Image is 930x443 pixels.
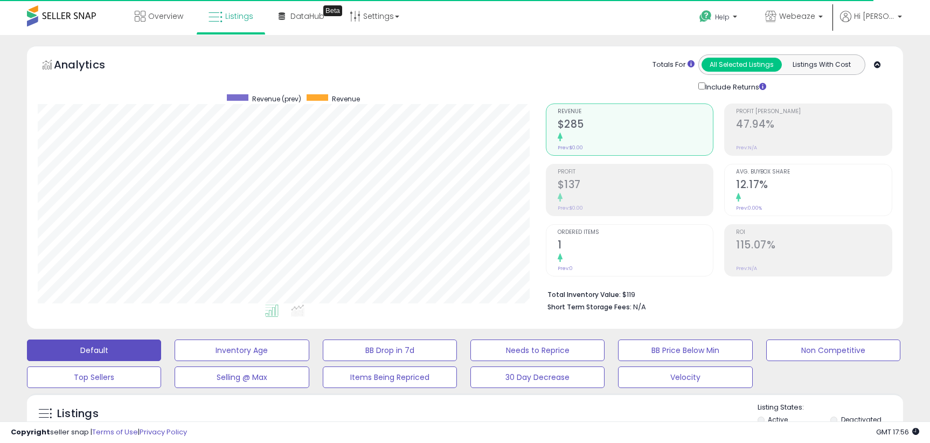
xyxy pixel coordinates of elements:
[547,290,621,299] b: Total Inventory Value:
[840,11,902,35] a: Hi [PERSON_NAME]
[27,366,161,388] button: Top Sellers
[633,302,646,312] span: N/A
[736,144,757,151] small: Prev: N/A
[766,340,900,361] button: Non Competitive
[252,94,301,103] span: Revenue (prev)
[558,205,583,211] small: Prev: $0.00
[470,340,605,361] button: Needs to Reprice
[876,427,919,437] span: 2025-08-12 17:56 GMT
[27,340,161,361] button: Default
[736,118,892,133] h2: 47.94%
[653,60,695,70] div: Totals For
[758,403,903,413] p: Listing States:
[841,415,882,424] label: Deactivated
[558,265,573,272] small: Prev: 0
[736,169,892,175] span: Avg. Buybox Share
[736,265,757,272] small: Prev: N/A
[57,406,99,421] h5: Listings
[618,340,752,361] button: BB Price Below Min
[699,10,712,23] i: Get Help
[702,58,782,72] button: All Selected Listings
[736,178,892,193] h2: 12.17%
[558,169,713,175] span: Profit
[547,287,884,300] li: $119
[558,178,713,193] h2: $137
[558,230,713,236] span: Ordered Items
[558,118,713,133] h2: $285
[779,11,815,22] span: Webeaze
[11,427,50,437] strong: Copyright
[558,109,713,115] span: Revenue
[736,230,892,236] span: ROI
[736,109,892,115] span: Profit [PERSON_NAME]
[92,427,138,437] a: Terms of Use
[140,427,187,437] a: Privacy Policy
[11,427,187,438] div: seller snap | |
[781,58,862,72] button: Listings With Cost
[323,340,457,361] button: BB Drop in 7d
[768,415,788,424] label: Active
[547,302,631,312] b: Short Term Storage Fees:
[175,366,309,388] button: Selling @ Max
[736,239,892,253] h2: 115.07%
[691,2,748,35] a: Help
[715,12,730,22] span: Help
[54,57,126,75] h5: Analytics
[618,366,752,388] button: Velocity
[148,11,183,22] span: Overview
[290,11,324,22] span: DataHub
[690,80,779,93] div: Include Returns
[323,366,457,388] button: Items Being Repriced
[736,205,762,211] small: Prev: 0.00%
[558,144,583,151] small: Prev: $0.00
[332,94,360,103] span: Revenue
[854,11,894,22] span: Hi [PERSON_NAME]
[323,5,342,16] div: Tooltip anchor
[175,340,309,361] button: Inventory Age
[558,239,713,253] h2: 1
[225,11,253,22] span: Listings
[470,366,605,388] button: 30 Day Decrease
